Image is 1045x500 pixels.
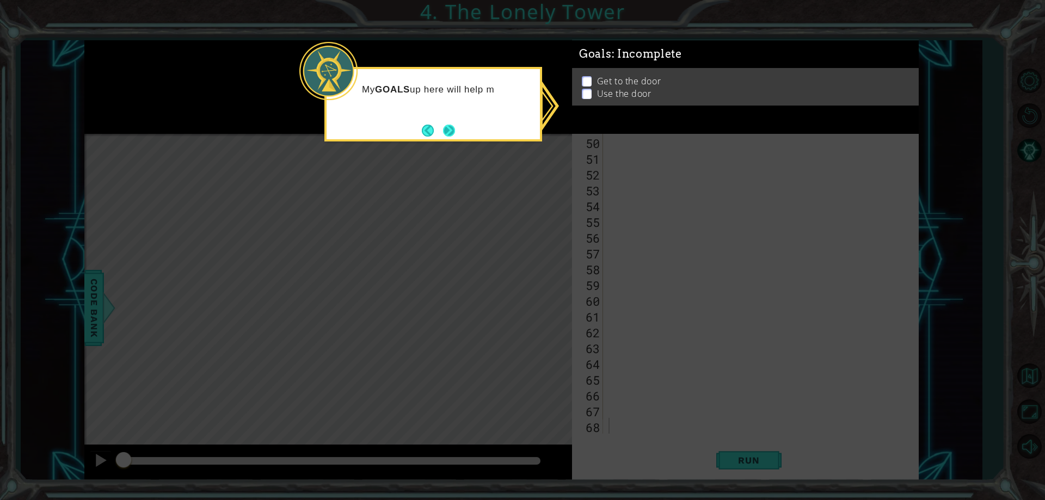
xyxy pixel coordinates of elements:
button: Next [442,124,456,138]
p: Use the door [597,96,651,108]
p: My up here will help m [362,84,532,96]
button: Back [422,125,443,137]
span: : Incomplete [612,55,682,69]
p: Get to the door [597,83,661,95]
strong: GOALS [375,84,410,95]
span: Goals [579,55,682,69]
